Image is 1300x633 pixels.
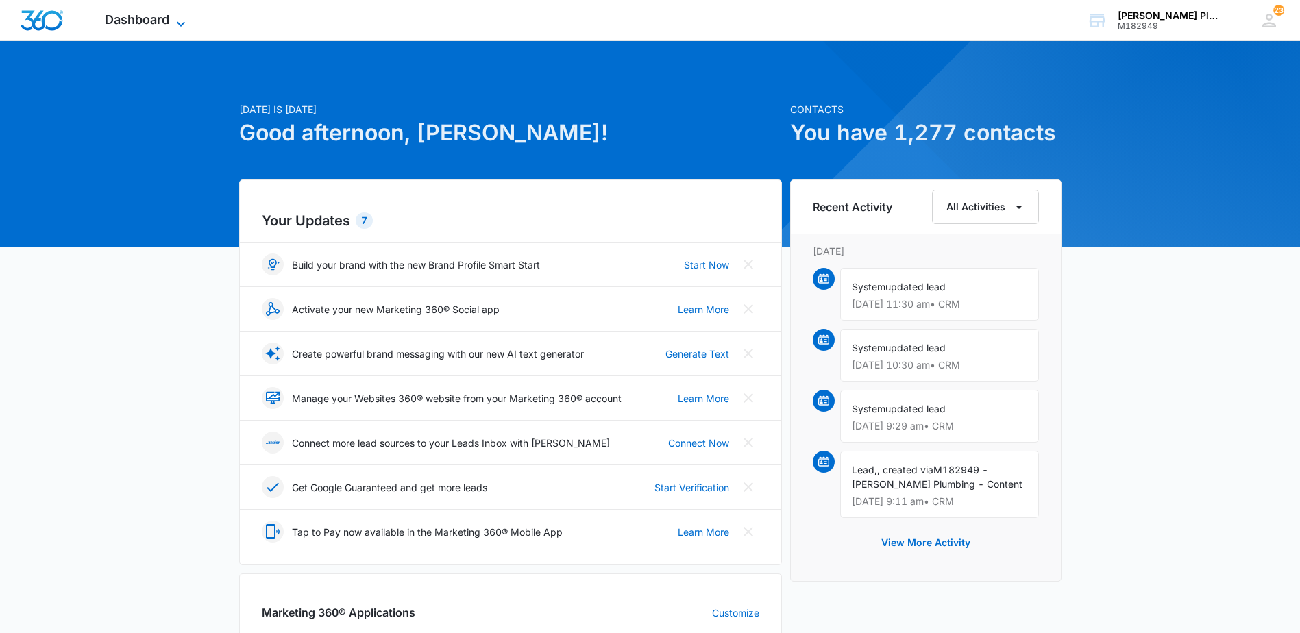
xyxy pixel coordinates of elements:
button: All Activities [932,190,1039,224]
p: [DATE] 10:30 am • CRM [852,360,1027,370]
span: , created via [877,464,933,475]
a: Learn More [678,391,729,406]
h1: Good afternoon, [PERSON_NAME]! [239,116,782,149]
p: Build your brand with the new Brand Profile Smart Start [292,258,540,272]
span: updated lead [885,281,946,293]
button: Close [737,253,759,275]
h6: Recent Activity [813,199,892,215]
button: Close [737,387,759,409]
a: Start Now [684,258,729,272]
p: [DATE] 9:29 am • CRM [852,421,1027,431]
button: Close [737,432,759,454]
div: account name [1118,10,1218,21]
p: Get Google Guaranteed and get more leads [292,480,487,495]
button: View More Activity [868,526,984,559]
p: Contacts [790,102,1062,116]
p: [DATE] [813,244,1039,258]
span: Lead, [852,464,877,475]
span: System [852,342,885,353]
p: Manage your Websites 360® website from your Marketing 360® account [292,391,622,406]
a: Connect Now [668,436,729,450]
div: 7 [356,212,373,229]
span: Dashboard [105,12,169,27]
p: Connect more lead sources to your Leads Inbox with [PERSON_NAME] [292,436,610,450]
a: Learn More [678,302,729,316]
h2: Marketing 360® Applications [262,604,415,621]
h2: Your Updates [262,210,759,231]
p: [DATE] 11:30 am • CRM [852,299,1027,309]
span: updated lead [885,403,946,414]
a: Customize [712,606,759,620]
button: Close [737,476,759,498]
button: Close [737,298,759,320]
a: Generate Text [665,347,729,361]
span: System [852,403,885,414]
p: Tap to Pay now available in the Marketing 360® Mobile App [292,525,563,539]
span: System [852,281,885,293]
span: M182949 - [PERSON_NAME] Plumbing - Content [852,464,1022,490]
p: Create powerful brand messaging with our new AI text generator [292,347,584,361]
p: [DATE] 9:11 am • CRM [852,497,1027,506]
div: notifications count [1273,5,1284,16]
p: Activate your new Marketing 360® Social app [292,302,500,316]
div: account id [1118,21,1218,31]
button: Close [737,343,759,364]
span: updated lead [885,342,946,353]
button: Close [737,521,759,543]
p: [DATE] is [DATE] [239,102,782,116]
a: Learn More [678,525,729,539]
h1: You have 1,277 contacts [790,116,1062,149]
a: Start Verification [654,480,729,495]
span: 23 [1273,5,1284,16]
